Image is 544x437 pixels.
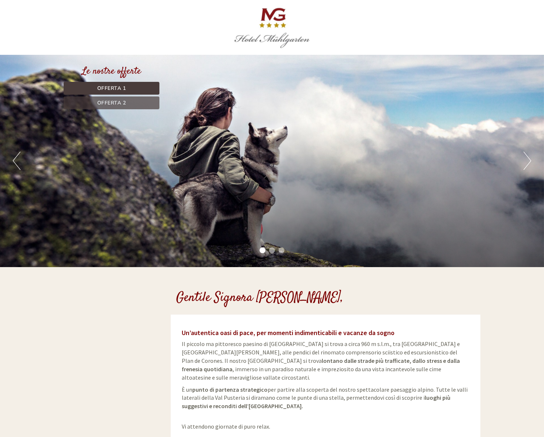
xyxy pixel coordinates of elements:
div: Le nostre offerte [64,65,159,78]
h1: Gentile Signora [PERSON_NAME], [176,291,343,305]
span: Offerta 2 [97,99,126,106]
span: È un per partire alla scoperta del nostro spettacolare paesaggio alpino. Tutte le valli laterali ... [182,386,468,410]
strong: lontano dalle strade più trafficate, dallo stress e dalla frenesia quotidiana [182,357,460,373]
strong: punto di partenza strategico [192,386,268,393]
span: Il piccolo ma pittoresco paesino di [GEOGRAPHIC_DATA] si trova a circa 960 m s.l.m., tra [GEOGRAP... [182,340,460,381]
span: Offerta 1 [97,85,126,92]
span: Vi attendono giornate di puro relax. [182,414,270,430]
button: Previous [13,152,20,170]
span: Un’autentica oasi di pace, per momenti indimenticabili e vacanze da sogno [182,328,394,337]
button: Next [524,152,531,170]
